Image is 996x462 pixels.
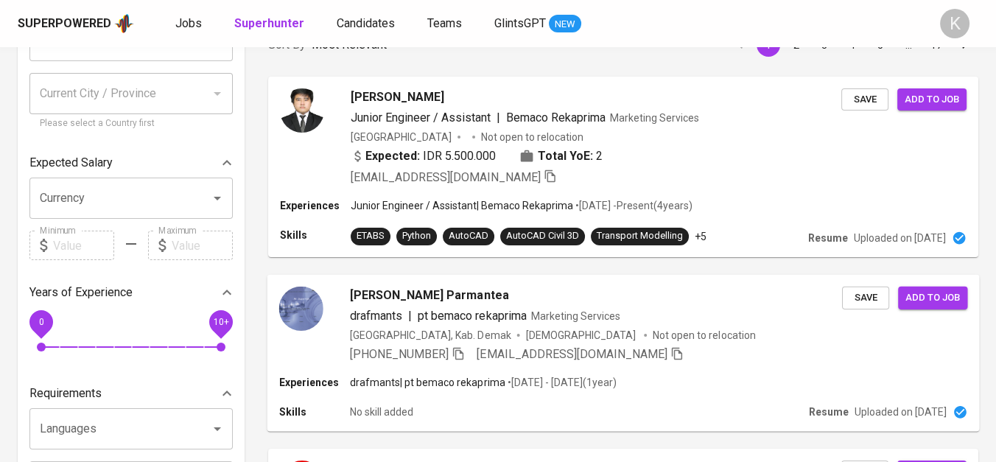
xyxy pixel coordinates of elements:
span: NEW [549,17,581,32]
div: AutoCAD Civil 3D [506,229,579,243]
p: +5 [695,229,706,244]
p: Experiences [279,375,350,390]
a: Candidates [337,15,398,33]
span: [PERSON_NAME] [351,88,444,106]
input: Value [172,231,233,260]
div: IDR 5.500.000 [351,147,496,165]
span: 2 [596,147,603,165]
span: Save [849,289,882,306]
p: Requirements [29,385,102,402]
p: • [DATE] - [DATE] ( 1 year ) [505,375,617,390]
b: Superhunter [234,16,304,30]
a: Superpoweredapp logo [18,13,134,35]
a: [PERSON_NAME]Junior Engineer / Assistant|Bemaco RekaprimaMarketing Services[GEOGRAPHIC_DATA]Not o... [268,77,978,257]
p: Resume [809,405,849,419]
span: pt bemaco rekaprima [418,308,526,322]
p: Junior Engineer / Assistant | Bemaco Rekaprima [351,198,573,213]
div: [GEOGRAPHIC_DATA], Kab. Demak [350,327,511,342]
span: drafmants [350,308,402,322]
button: Open [207,419,228,439]
b: Expected: [365,147,420,165]
span: Marketing Services [531,309,620,321]
p: Expected Salary [29,154,113,172]
span: | [497,109,500,127]
div: [GEOGRAPHIC_DATA] [351,130,452,144]
div: Transport Modelling [597,229,683,243]
p: Experiences [280,198,351,213]
p: drafmants | pt bemaco rekaprima [350,375,505,390]
div: ETABS [357,229,385,243]
div: Superpowered [18,15,111,32]
span: [EMAIL_ADDRESS][DOMAIN_NAME] [477,347,667,361]
a: [PERSON_NAME] Parmanteadrafmants|pt bemaco rekaprimaMarketing Services[GEOGRAPHIC_DATA], Kab. Dem... [268,275,978,431]
div: Requirements [29,379,233,408]
input: Value [53,231,114,260]
b: Total YoE: [538,147,593,165]
span: Teams [427,16,462,30]
img: app logo [114,13,134,35]
span: 10+ [213,317,228,327]
a: Jobs [175,15,205,33]
p: Uploaded on [DATE] [855,405,947,419]
p: Resume [808,231,848,245]
p: Skills [279,405,350,419]
div: Python [402,229,431,243]
span: [DEMOGRAPHIC_DATA] [526,327,638,342]
div: K [940,9,969,38]
span: 0 [38,317,43,327]
div: Expected Salary [29,148,233,178]
button: Add to job [897,88,967,111]
span: Junior Engineer / Assistant [351,111,491,125]
img: de6146255e8938a5dbf809ed84bb91a2.jpg [280,88,324,133]
span: Jobs [175,16,202,30]
p: Please select a Country first [40,116,222,131]
span: Marketing Services [610,112,699,124]
span: Bemaco Rekaprima [506,111,606,125]
span: [PHONE_NUMBER] [350,347,449,361]
div: Years of Experience [29,278,233,307]
p: No skill added [350,405,413,419]
a: Superhunter [234,15,307,33]
div: AutoCAD [449,229,488,243]
a: Teams [427,15,465,33]
button: Open [207,188,228,209]
span: Add to job [905,91,959,108]
p: Not open to relocation [481,130,583,144]
button: Save [841,88,888,111]
span: [PERSON_NAME] Parmantea [350,286,509,304]
p: Years of Experience [29,284,133,301]
span: GlintsGPT [494,16,546,30]
span: Add to job [905,289,960,306]
img: 91995204d193afa0a0c8e1ec1e848f6d.jpg [279,286,323,330]
span: Save [849,91,881,108]
p: Not open to relocation [653,327,755,342]
p: Skills [280,228,351,242]
button: Save [842,286,889,309]
a: GlintsGPT NEW [494,15,581,33]
p: Uploaded on [DATE] [854,231,946,245]
button: Add to job [898,286,967,309]
span: [EMAIL_ADDRESS][DOMAIN_NAME] [351,170,541,184]
p: • [DATE] - Present ( 4 years ) [573,198,692,213]
span: | [408,307,412,324]
span: Candidates [337,16,395,30]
